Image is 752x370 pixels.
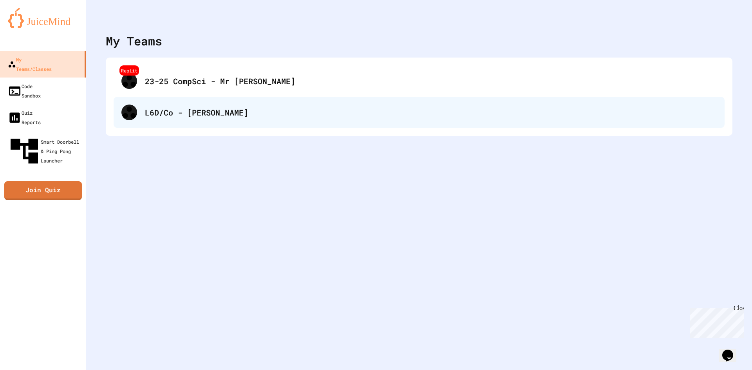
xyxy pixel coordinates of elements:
div: 23-25 CompSci - Mr [PERSON_NAME] [145,75,717,87]
div: Chat with us now!Close [3,3,54,50]
div: My Teams/Classes [8,55,52,74]
iframe: chat widget [687,305,744,338]
div: L6D/Co - [PERSON_NAME] [114,97,725,128]
div: Code Sandbox [8,81,41,100]
iframe: chat widget [719,339,744,362]
div: Quiz Reports [8,108,41,127]
div: Smart Doorbell & Ping Pong Launcher [8,135,83,168]
div: L6D/Co - [PERSON_NAME] [145,106,717,118]
div: Replit23-25 CompSci - Mr [PERSON_NAME] [114,65,725,97]
div: Replit [119,65,139,76]
a: Join Quiz [4,181,82,200]
div: My Teams [106,32,162,50]
img: logo-orange.svg [8,8,78,28]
